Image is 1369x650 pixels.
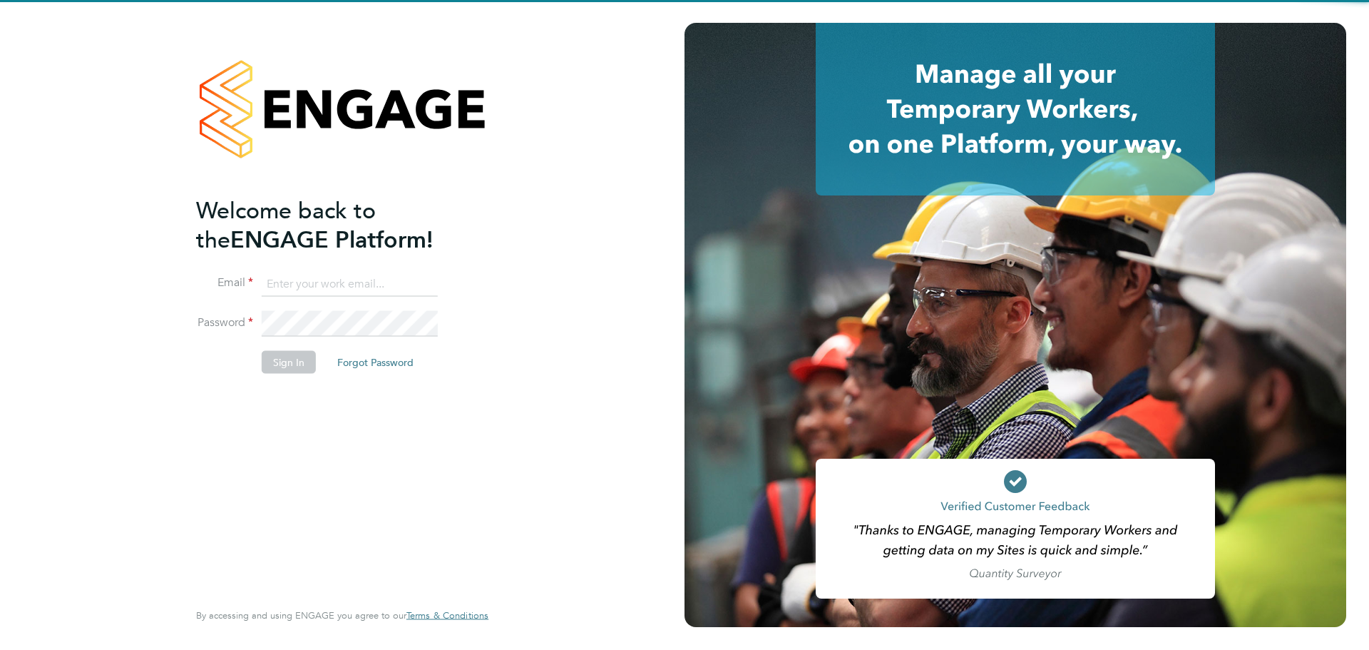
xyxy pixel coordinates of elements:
span: By accessing and using ENGAGE you agree to our [196,609,488,621]
input: Enter your work email... [262,271,438,297]
span: Welcome back to the [196,196,376,253]
h2: ENGAGE Platform! [196,195,474,254]
span: Terms & Conditions [406,609,488,621]
label: Password [196,315,253,330]
a: Terms & Conditions [406,610,488,621]
button: Forgot Password [326,351,425,374]
label: Email [196,275,253,290]
button: Sign In [262,351,316,374]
